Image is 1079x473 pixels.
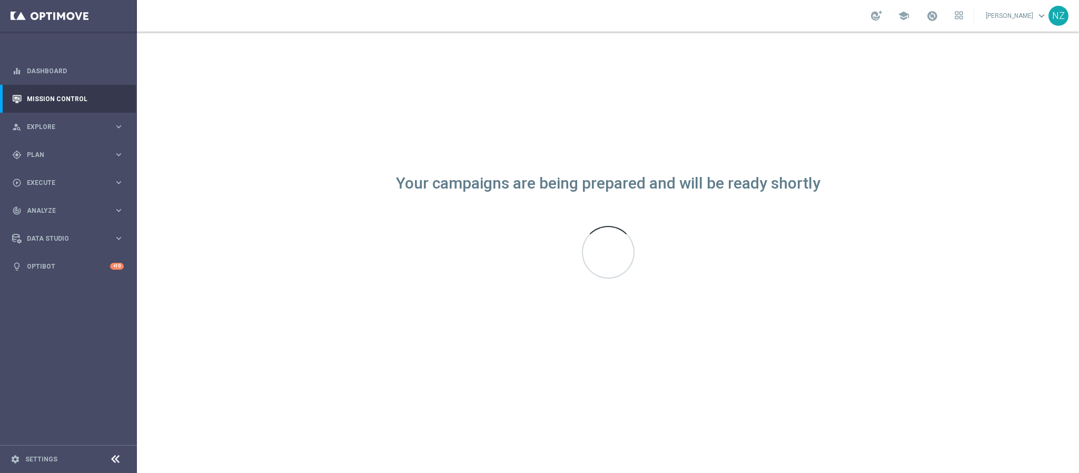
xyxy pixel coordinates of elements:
button: person_search Explore keyboard_arrow_right [12,123,124,131]
span: Analyze [27,208,114,214]
div: Dashboard [12,57,124,85]
span: Execute [27,180,114,186]
i: person_search [12,122,22,132]
i: lightbulb [12,262,22,271]
a: Settings [25,456,57,462]
span: keyboard_arrow_down [1036,10,1047,22]
a: Dashboard [27,57,124,85]
div: Optibot [12,252,124,280]
button: Mission Control [12,95,124,103]
a: Optibot [27,252,110,280]
button: play_circle_outline Execute keyboard_arrow_right [12,179,124,187]
i: gps_fixed [12,150,22,160]
button: Data Studio keyboard_arrow_right [12,234,124,243]
div: Your campaigns are being prepared and will be ready shortly [396,179,820,188]
div: Execute [12,178,114,188]
i: settings [11,455,20,464]
button: gps_fixed Plan keyboard_arrow_right [12,151,124,159]
i: keyboard_arrow_right [114,233,124,243]
button: track_changes Analyze keyboard_arrow_right [12,206,124,215]
span: Explore [27,124,114,130]
a: Mission Control [27,85,124,113]
button: lightbulb Optibot +10 [12,262,124,271]
i: keyboard_arrow_right [114,150,124,160]
button: equalizer Dashboard [12,67,124,75]
span: school [898,10,909,22]
i: keyboard_arrow_right [114,122,124,132]
i: track_changes [12,206,22,215]
div: +10 [110,263,124,270]
i: keyboard_arrow_right [114,178,124,188]
div: Mission Control [12,85,124,113]
div: Plan [12,150,114,160]
i: equalizer [12,66,22,76]
i: play_circle_outline [12,178,22,188]
div: Analyze [12,206,114,215]
span: Data Studio [27,235,114,242]
div: Explore [12,122,114,132]
div: NZ [1048,6,1068,26]
i: keyboard_arrow_right [114,205,124,215]
span: Plan [27,152,114,158]
a: [PERSON_NAME]keyboard_arrow_down [985,8,1048,24]
div: Data Studio [12,234,114,243]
